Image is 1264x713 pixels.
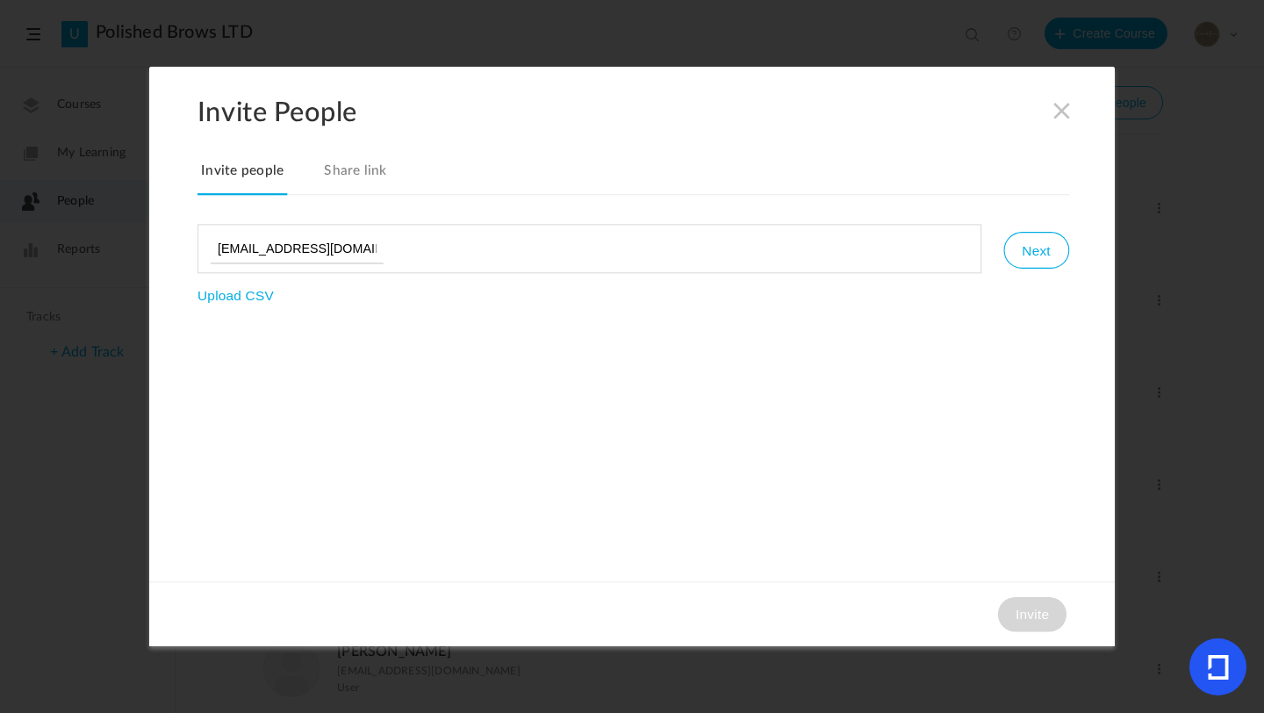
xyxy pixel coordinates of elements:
a: Invite people [197,159,287,196]
input: test@test.co, test1@test.co [210,234,384,263]
button: Next [1003,232,1068,269]
h2: Invite People [197,96,1115,128]
a: Share link [320,159,391,196]
button: Upload CSV [197,288,274,304]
